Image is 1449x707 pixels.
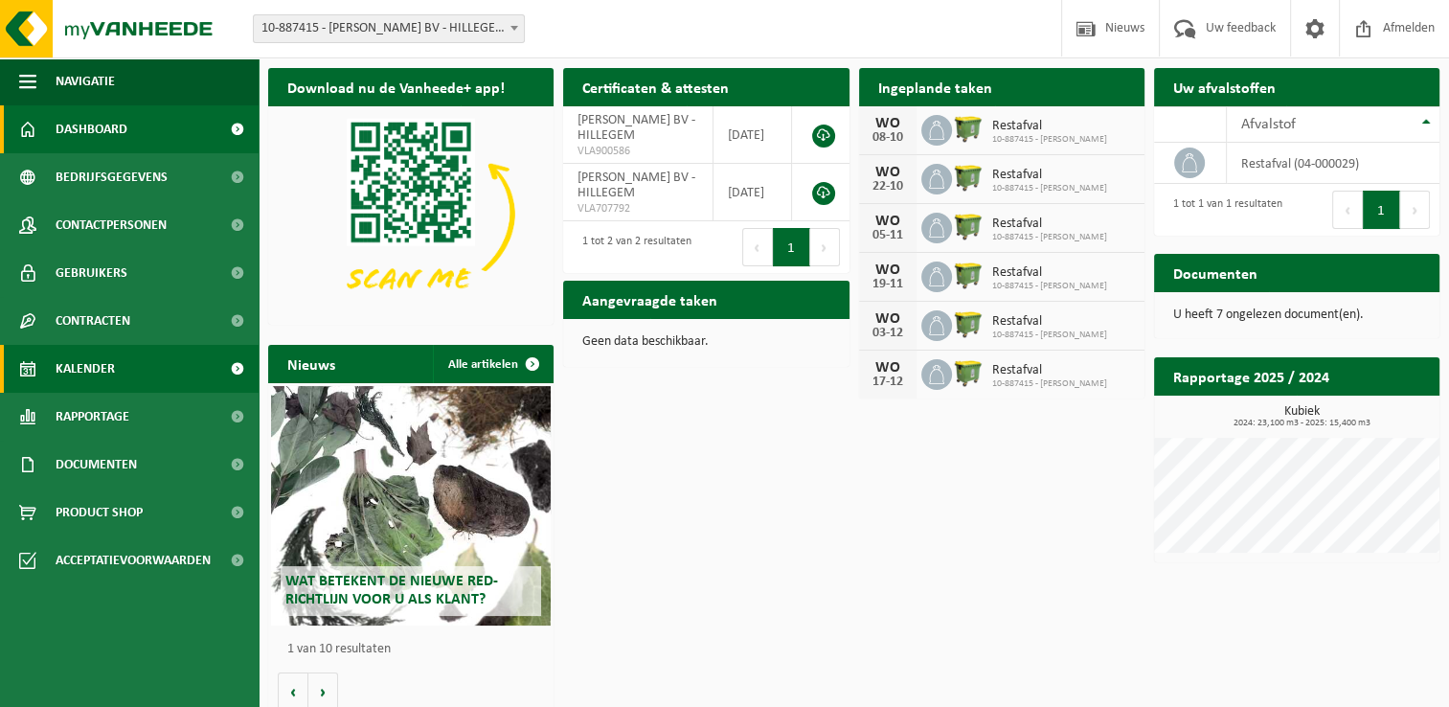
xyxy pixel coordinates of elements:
[271,386,551,626] a: Wat betekent de nieuwe RED-richtlijn voor u als klant?
[869,229,907,242] div: 05-11
[869,180,907,194] div: 22-10
[577,113,695,143] span: [PERSON_NAME] BV - HILLEGEM
[1241,117,1296,132] span: Afvalstof
[869,165,907,180] div: WO
[992,134,1107,146] span: 10-887415 - [PERSON_NAME]
[869,131,907,145] div: 08-10
[869,116,907,131] div: WO
[952,356,985,389] img: WB-1100-HPE-GN-50
[992,232,1107,243] span: 10-887415 - [PERSON_NAME]
[582,335,829,349] p: Geen data beschikbaar.
[1227,143,1439,184] td: restafval (04-000029)
[285,574,498,607] span: Wat betekent de nieuwe RED-richtlijn voor u als klant?
[577,144,698,159] span: VLA900586
[992,217,1107,232] span: Restafval
[742,228,773,266] button: Previous
[869,376,907,389] div: 17-12
[56,153,168,201] span: Bedrijfsgegevens
[56,297,130,345] span: Contracten
[56,489,143,536] span: Product Shop
[254,15,524,42] span: 10-887415 - FOUCART KURT BV - HILLEGEM
[713,106,792,164] td: [DATE]
[992,281,1107,292] span: 10-887415 - [PERSON_NAME]
[992,168,1107,183] span: Restafval
[1363,191,1400,229] button: 1
[992,330,1107,341] span: 10-887415 - [PERSON_NAME]
[1164,405,1439,428] h3: Kubiek
[992,378,1107,390] span: 10-887415 - [PERSON_NAME]
[1332,191,1363,229] button: Previous
[869,214,907,229] div: WO
[952,259,985,291] img: WB-1100-HPE-GN-50
[713,164,792,221] td: [DATE]
[869,360,907,376] div: WO
[992,119,1107,134] span: Restafval
[56,441,137,489] span: Documenten
[992,265,1107,281] span: Restafval
[433,345,552,383] a: Alle artikelen
[268,345,354,382] h2: Nieuws
[268,106,554,321] img: Download de VHEPlus App
[1164,189,1282,231] div: 1 tot 1 van 1 resultaten
[773,228,810,266] button: 1
[56,201,167,249] span: Contactpersonen
[56,105,127,153] span: Dashboard
[1400,191,1430,229] button: Next
[56,393,129,441] span: Rapportage
[563,281,736,318] h2: Aangevraagde taken
[952,161,985,194] img: WB-1100-HPE-GN-50
[573,226,691,268] div: 1 tot 2 van 2 resultaten
[577,201,698,217] span: VLA707792
[869,278,907,291] div: 19-11
[56,345,115,393] span: Kalender
[1154,357,1348,395] h2: Rapportage 2025 / 2024
[992,183,1107,194] span: 10-887415 - [PERSON_NAME]
[1164,419,1439,428] span: 2024: 23,100 m3 - 2025: 15,400 m3
[577,171,695,200] span: [PERSON_NAME] BV - HILLEGEM
[56,536,211,584] span: Acceptatievoorwaarden
[992,363,1107,378] span: Restafval
[253,14,525,43] span: 10-887415 - FOUCART KURT BV - HILLEGEM
[1154,68,1295,105] h2: Uw afvalstoffen
[952,112,985,145] img: WB-1100-HPE-GN-50
[1173,308,1420,322] p: U heeft 7 ongelezen document(en).
[992,314,1107,330] span: Restafval
[287,643,544,656] p: 1 van 10 resultaten
[952,308,985,340] img: WB-1100-HPE-GN-50
[859,68,1011,105] h2: Ingeplande taken
[563,68,748,105] h2: Certificaten & attesten
[268,68,524,105] h2: Download nu de Vanheede+ app!
[869,262,907,278] div: WO
[952,210,985,242] img: WB-1100-HPE-GN-50
[56,57,115,105] span: Navigatie
[810,228,840,266] button: Next
[869,327,907,340] div: 03-12
[56,249,127,297] span: Gebruikers
[1154,254,1277,291] h2: Documenten
[869,311,907,327] div: WO
[1297,395,1438,433] a: Bekijk rapportage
